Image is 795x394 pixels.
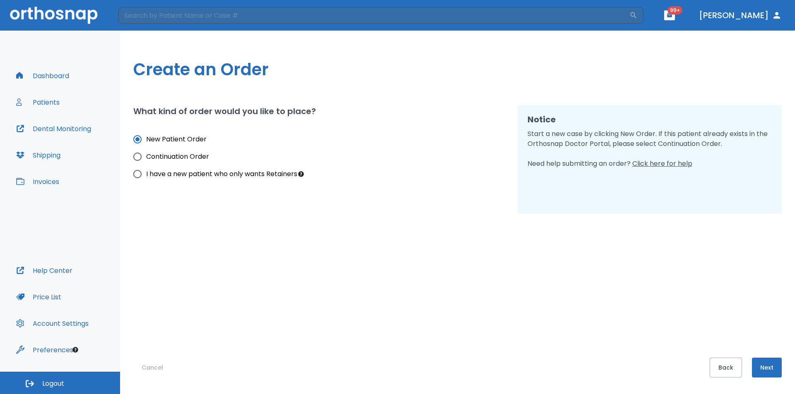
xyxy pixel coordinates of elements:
button: Shipping [11,145,65,165]
h2: Notice [528,113,772,126]
h2: What kind of order would you like to place? [133,105,316,117]
button: Patients [11,92,65,112]
button: Price List [11,287,66,307]
button: Next [752,358,782,377]
span: 99+ [667,6,682,14]
button: Preferences [11,340,78,360]
div: Tooltip anchor [72,346,79,353]
button: Dashboard [11,66,74,86]
img: Orthosnap [10,7,98,24]
div: Tooltip anchor [297,170,305,178]
span: Continuation Order [146,152,209,162]
button: Dental Monitoring [11,119,96,138]
input: Search by Patient Name or Case # [118,7,629,24]
p: Start a new case by clicking New Order. If this patient already exists in the Orthosnap Doctor Po... [528,129,772,169]
span: Logout [42,379,64,388]
h1: Create an Order [133,57,782,82]
button: Back [710,358,742,377]
button: Account Settings [11,313,94,333]
span: Click here for help [632,159,692,168]
button: Help Center [11,260,77,280]
button: Invoices [11,172,64,191]
span: New Patient Order [146,134,207,144]
button: [PERSON_NAME] [696,8,785,23]
button: Cancel [133,358,171,377]
span: I have a new patient who only wants Retainers [146,169,297,179]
